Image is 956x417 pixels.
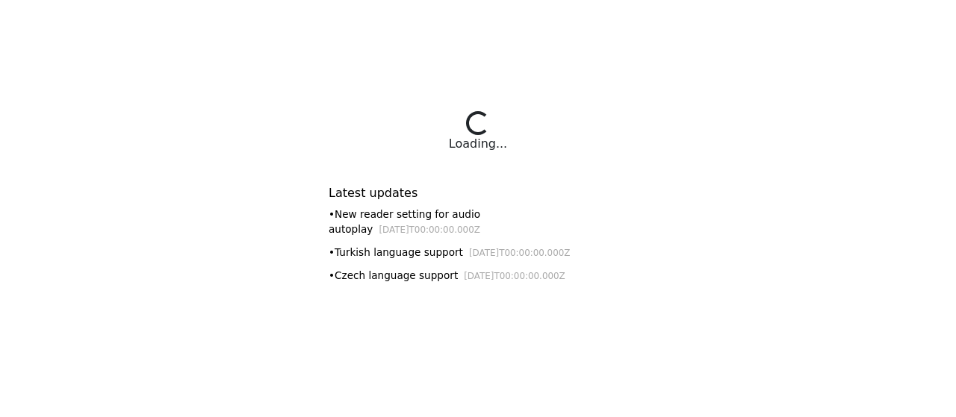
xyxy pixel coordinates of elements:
[329,245,627,260] div: • Turkish language support
[464,271,565,281] small: [DATE]T00:00:00.000Z
[469,248,571,258] small: [DATE]T00:00:00.000Z
[329,207,627,237] div: • New reader setting for audio autoplay
[449,135,507,153] div: Loading...
[379,225,480,235] small: [DATE]T00:00:00.000Z
[329,268,627,283] div: • Czech language support
[329,186,627,200] h6: Latest updates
